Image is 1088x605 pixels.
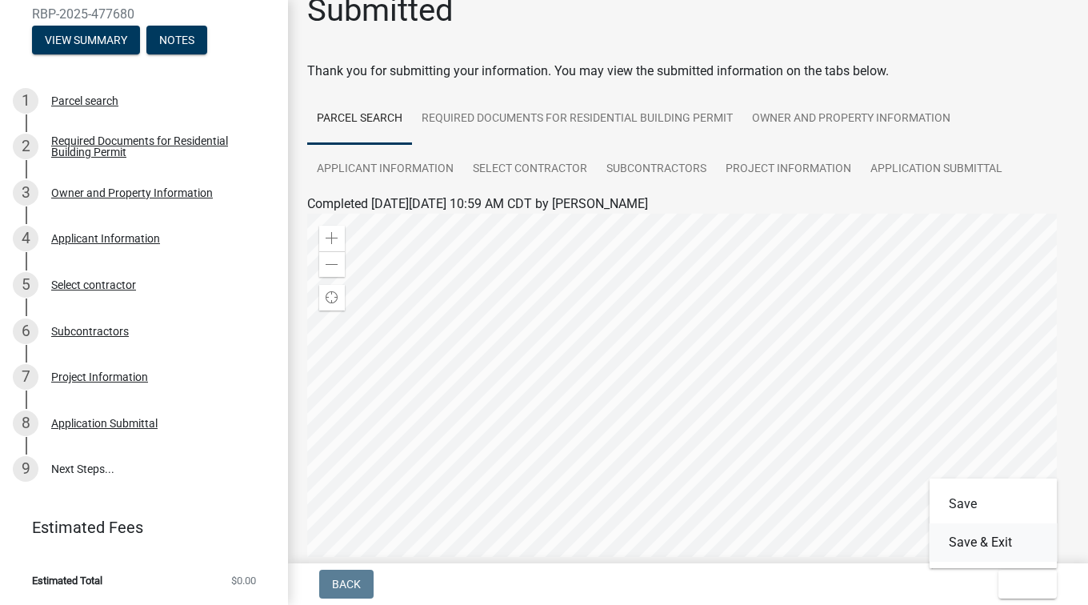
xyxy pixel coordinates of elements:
div: Project Information [51,371,148,383]
span: Estimated Total [32,575,102,586]
div: Applicant Information [51,233,160,244]
button: Save & Exit [930,523,1058,562]
button: Back [319,570,374,599]
a: Estimated Fees [13,511,262,543]
div: Zoom out [319,251,345,277]
a: Application Submittal [861,144,1012,195]
a: Owner and Property Information [742,94,960,145]
wm-modal-confirm: Summary [32,34,140,47]
button: Exit [998,570,1057,599]
div: Exit [930,479,1058,568]
span: RBP-2025-477680 [32,6,256,22]
wm-modal-confirm: Notes [146,34,207,47]
div: Required Documents for Residential Building Permit [51,135,262,158]
div: Thank you for submitting your information. You may view the submitted information on the tabs below. [307,62,1069,81]
a: Project Information [716,144,861,195]
a: Required Documents for Residential Building Permit [412,94,742,145]
div: Zoom in [319,226,345,251]
div: Application Submittal [51,418,158,429]
div: 2 [13,134,38,159]
div: Select contractor [51,279,136,290]
div: 4 [13,226,38,251]
div: Parcel search [51,95,118,106]
div: 6 [13,319,38,344]
div: 8 [13,411,38,436]
a: Applicant Information [307,144,463,195]
div: 7 [13,364,38,390]
span: Back [332,578,361,591]
a: Select contractor [463,144,597,195]
a: Subcontractors [597,144,716,195]
div: 3 [13,180,38,206]
button: Notes [146,26,207,54]
div: 5 [13,272,38,298]
span: Exit [1011,578,1034,591]
button: Save [930,485,1058,523]
div: Find my location [319,285,345,311]
span: $0.00 [231,575,256,586]
div: Owner and Property Information [51,187,213,198]
div: 9 [13,456,38,482]
a: Parcel search [307,94,412,145]
button: View Summary [32,26,140,54]
span: Completed [DATE][DATE] 10:59 AM CDT by [PERSON_NAME] [307,196,648,211]
div: Subcontractors [51,326,129,337]
div: 1 [13,88,38,114]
